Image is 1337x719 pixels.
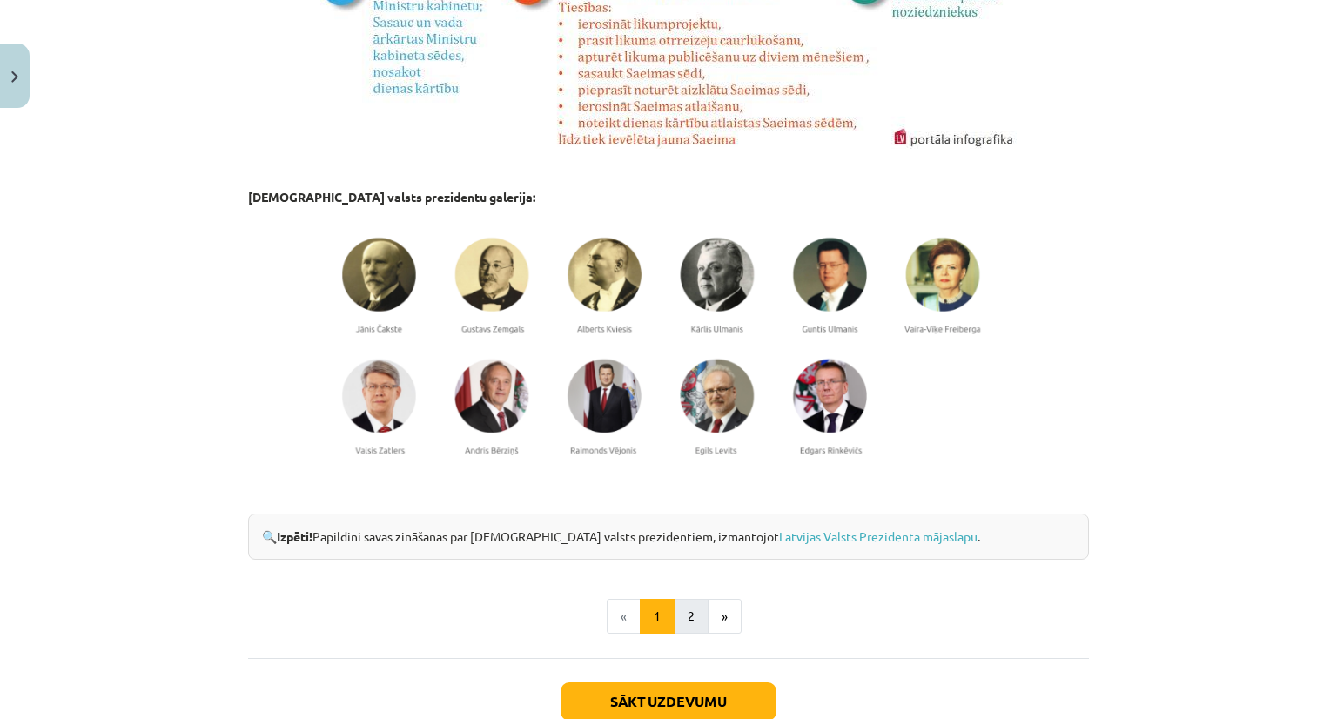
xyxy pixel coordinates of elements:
button: » [708,599,742,634]
button: 2 [674,599,709,634]
strong: [DEMOGRAPHIC_DATA] valsts prezidentu galerija: [248,189,535,205]
div: 🔍 Papildini savas zināšanas par [DEMOGRAPHIC_DATA] valsts prezidentiem, izmantojot . [248,514,1089,560]
nav: Page navigation example [248,599,1089,634]
img: icon-close-lesson-0947bae3869378f0d4975bcd49f059093ad1ed9edebbc8119c70593378902aed.svg [11,71,18,83]
a: Latvijas Valsts Prezidenta mājaslapu [779,528,978,544]
button: 1 [640,599,675,634]
b: Izpēti! [277,528,312,544]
